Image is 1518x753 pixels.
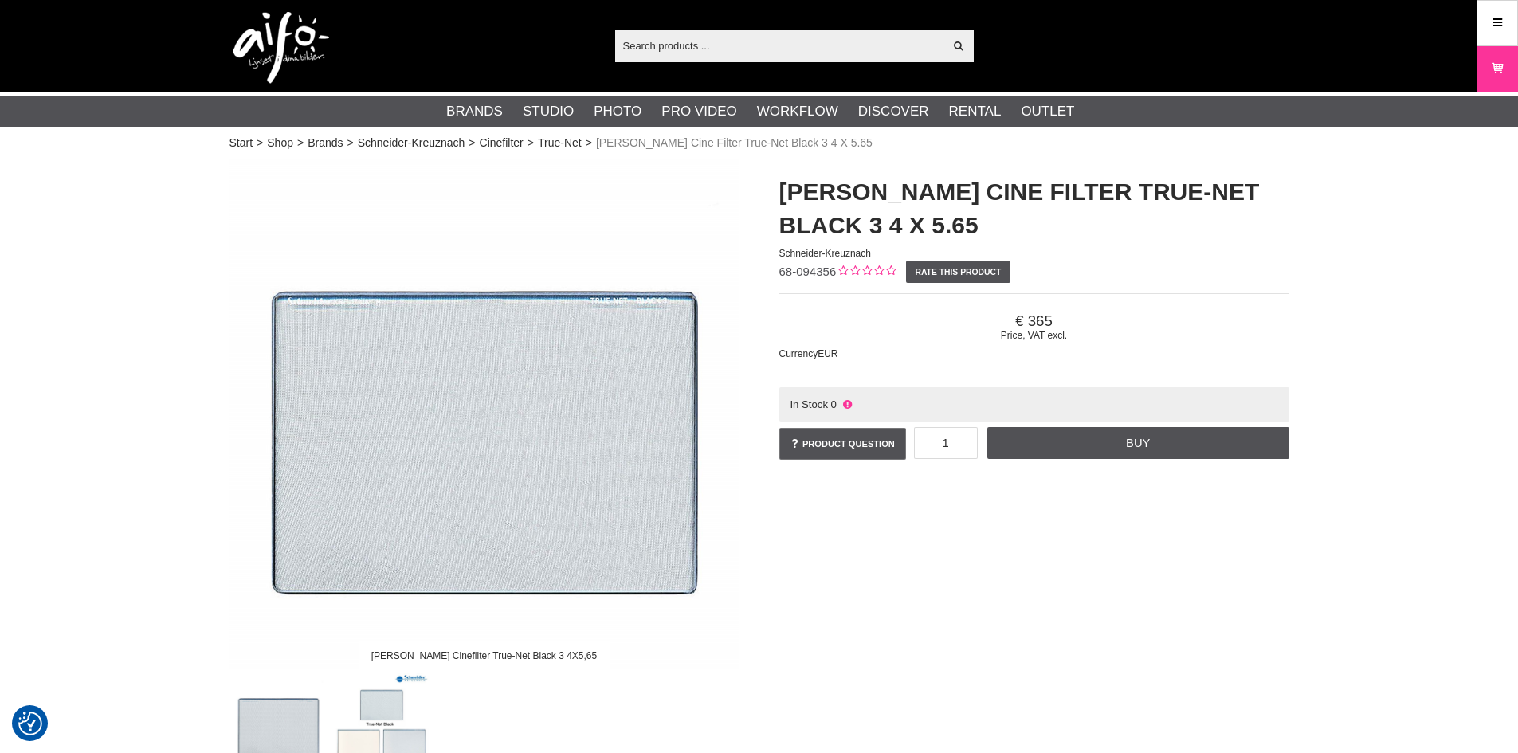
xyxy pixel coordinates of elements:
[596,135,873,151] span: [PERSON_NAME] Cine Filter True-Net Black 3 4 X 5.65
[594,101,641,122] a: Photo
[229,159,739,669] img: Schneider Cinefilter True-Net Black 3 4X5,65
[358,135,465,151] a: Schneider-Kreuznach
[757,101,838,122] a: Workflow
[841,398,853,410] i: Not in stock
[949,101,1002,122] a: Rental
[987,427,1289,459] a: Buy
[836,264,896,280] div: Customer rating: 0
[906,261,1010,283] a: Rate this product
[831,398,837,410] span: 0
[257,135,263,151] span: >
[790,398,828,410] span: In Stock
[446,101,503,122] a: Brands
[779,265,837,278] span: 68-094356
[779,330,1289,341] span: Price, VAT excl.
[779,175,1289,242] h1: [PERSON_NAME] Cine Filter True-Net Black 3 4 X 5.65
[233,12,329,84] img: logo.png
[18,709,42,738] button: Consent Preferences
[267,135,293,151] a: Shop
[347,135,354,151] span: >
[229,135,253,151] a: Start
[779,312,1289,330] span: 365
[297,135,304,151] span: >
[308,135,343,151] a: Brands
[528,135,534,151] span: >
[358,641,610,669] div: [PERSON_NAME] Cinefilter True-Net Black 3 4X5,65
[469,135,475,151] span: >
[615,33,944,57] input: Search products ...
[538,135,582,151] a: True-Net
[779,348,818,359] span: Currency
[523,101,574,122] a: Studio
[480,135,524,151] a: Cinefilter
[586,135,592,151] span: >
[18,712,42,735] img: Revisit consent button
[858,101,929,122] a: Discover
[661,101,736,122] a: Pro Video
[779,248,871,259] span: Schneider-Kreuznach
[779,428,906,460] a: Product question
[818,348,837,359] span: EUR
[1021,101,1074,122] a: Outlet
